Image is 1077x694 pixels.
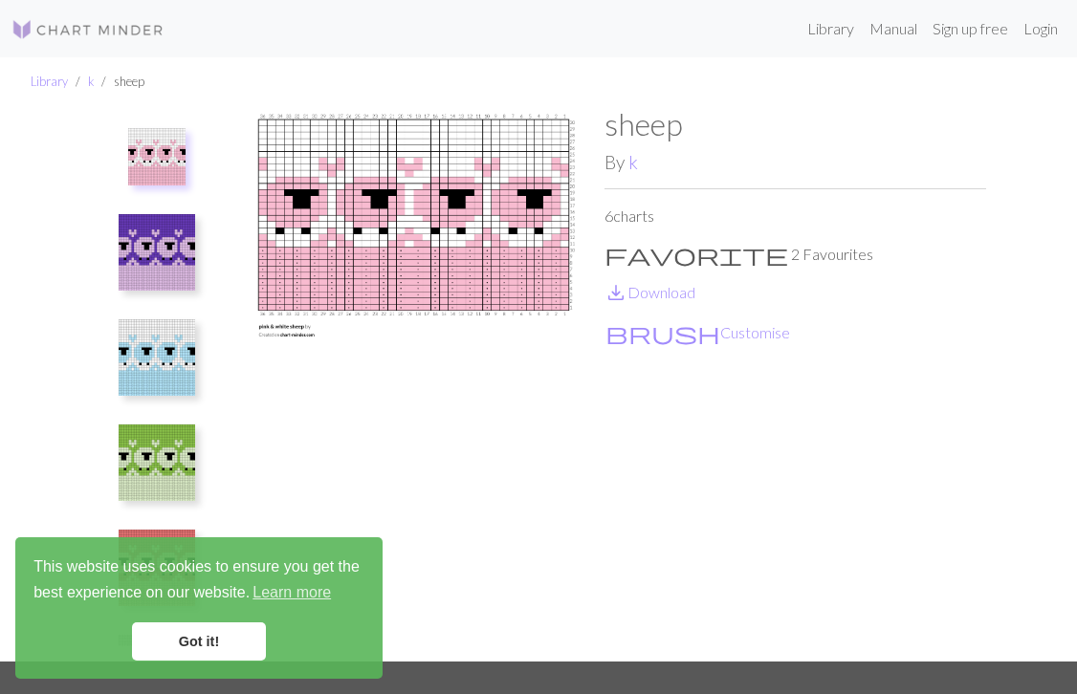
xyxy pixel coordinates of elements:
a: dismiss cookie message [132,622,266,661]
img: pink sheep [119,530,195,606]
a: Login [1016,10,1066,48]
a: Manual [862,10,925,48]
i: Favourite [604,243,788,266]
a: Sign up free [925,10,1016,48]
img: green sheep [119,424,195,501]
a: k [628,151,638,173]
a: learn more about cookies [250,578,334,607]
img: purple sheep [119,214,195,291]
img: pink & white sheep [128,128,186,185]
p: 6 charts [604,205,986,228]
span: This website uses cookies to ensure you get the best experience on our website. [33,555,364,607]
button: CustomiseCustomise [604,320,791,345]
a: Library [800,10,862,48]
a: Library [31,74,68,89]
span: save_alt [604,279,627,306]
i: Customise [605,321,720,344]
div: cookieconsent [15,537,383,679]
img: Logo [11,18,165,41]
img: blue & white sheep [119,319,195,396]
h2: By [604,151,986,173]
span: favorite [604,241,788,268]
a: DownloadDownload [604,283,695,301]
h1: sheep [604,106,986,142]
i: Download [604,281,627,304]
li: sheep [94,73,144,91]
p: 2 Favourites [604,243,986,266]
span: brush [605,319,720,346]
img: pink & white sheep [223,106,604,661]
a: k [88,74,94,89]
